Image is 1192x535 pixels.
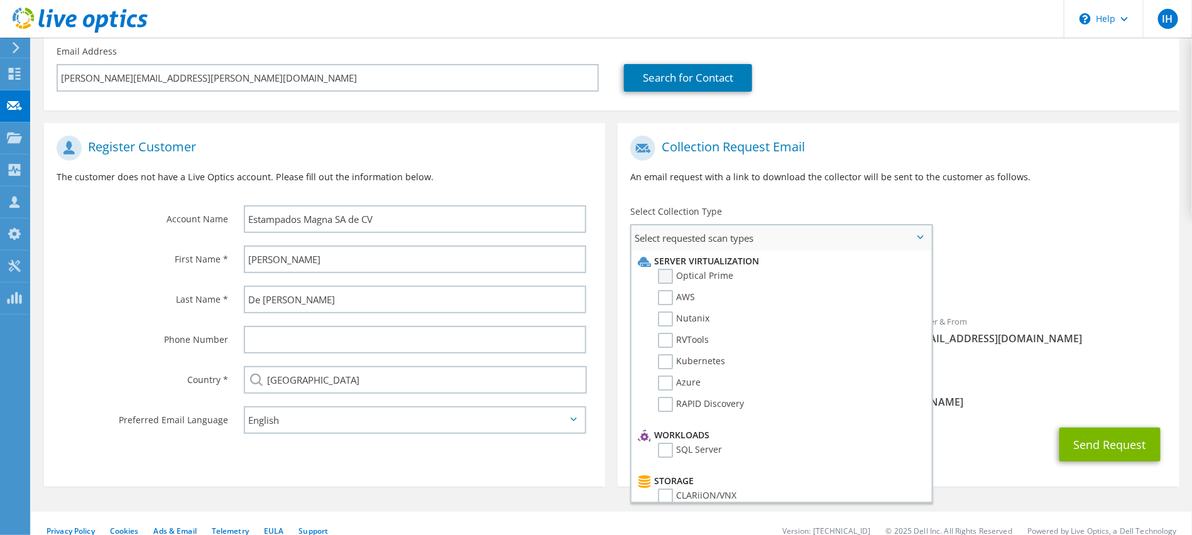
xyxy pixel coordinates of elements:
[57,406,228,426] label: Preferred Email Language
[624,64,752,92] a: Search for Contact
[1158,9,1178,29] span: IH
[658,290,695,305] label: AWS
[57,45,117,58] label: Email Address
[658,443,722,458] label: SQL Server
[618,308,899,365] div: To
[630,136,1160,161] h1: Collection Request Email
[899,308,1179,352] div: Sender & From
[618,256,1179,302] div: Requested Collections
[1059,428,1161,462] button: Send Request
[635,428,924,443] li: Workloads
[658,333,709,348] label: RVTools
[57,286,228,306] label: Last Name *
[57,205,228,225] label: Account Name
[57,246,228,266] label: First Name *
[630,170,1166,184] p: An email request with a link to download the collector will be sent to the customer as follows.
[911,332,1167,345] span: [EMAIL_ADDRESS][DOMAIN_NAME]
[1080,13,1091,24] svg: \n
[57,326,228,346] label: Phone Number
[57,170,593,184] p: The customer does not have a Live Optics account. Please fill out the information below.
[630,205,722,218] label: Select Collection Type
[658,269,733,284] label: Optical Prime
[635,473,924,489] li: Storage
[632,225,931,251] span: Select requested scan types
[658,311,709,327] label: Nutanix
[658,376,701,391] label: Azure
[57,136,586,161] h1: Register Customer
[618,372,1179,415] div: CC & Reply To
[658,397,744,412] label: RAPID Discovery
[635,254,924,269] li: Server Virtualization
[658,489,736,504] label: CLARiiON/VNX
[57,366,228,386] label: Country *
[658,354,725,369] label: Kubernetes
